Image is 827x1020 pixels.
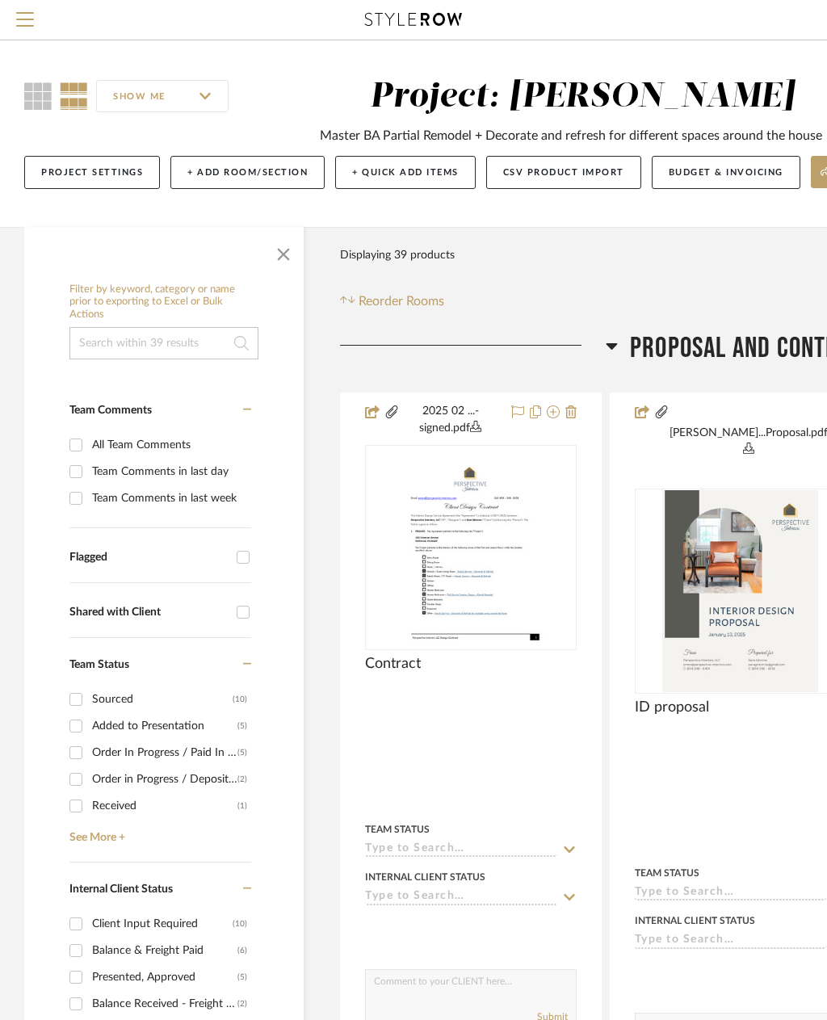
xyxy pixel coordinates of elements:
[69,327,258,359] input: Search within 39 results
[237,938,247,963] div: (6)
[635,913,755,928] div: Internal Client Status
[365,822,430,837] div: Team Status
[635,866,699,880] div: Team Status
[237,964,247,990] div: (5)
[365,842,557,858] input: Type to Search…
[237,740,247,766] div: (5)
[233,686,247,712] div: (10)
[92,459,247,485] div: Team Comments in last day
[486,156,641,189] button: CSV Product Import
[237,991,247,1017] div: (2)
[340,292,444,311] button: Reorder Rooms
[359,292,444,311] span: Reorder Rooms
[92,793,237,819] div: Received
[635,934,827,949] input: Type to Search…
[393,447,548,649] img: Contract
[267,235,300,267] button: Close
[365,655,421,673] span: Contract
[237,766,247,792] div: (2)
[92,911,233,937] div: Client Input Required
[652,156,800,189] button: Budget & Invoicing
[69,606,229,619] div: Shared with Client
[69,551,229,565] div: Flagged
[92,991,237,1017] div: Balance Received - Freight Due
[92,485,247,511] div: Team Comments in last week
[365,890,557,905] input: Type to Search…
[237,793,247,819] div: (1)
[233,911,247,937] div: (10)
[400,403,502,437] button: 2025 02 ...- signed.pdf
[92,938,237,963] div: Balance & Freight Paid
[170,156,325,189] button: + Add Room/Section
[92,432,247,458] div: All Team Comments
[320,126,822,145] div: Master BA Partial Remodel + Decorate and refresh for different spaces around the house
[92,766,237,792] div: Order in Progress / Deposit Paid / Balance due
[635,699,709,716] span: ID proposal
[92,686,233,712] div: Sourced
[340,239,455,271] div: Displaying 39 products
[635,886,827,901] input: Type to Search…
[24,156,160,189] button: Project Settings
[69,405,152,416] span: Team Comments
[365,870,485,884] div: Internal Client Status
[662,490,818,692] img: ID proposal
[92,964,237,990] div: Presented, Approved
[69,659,129,670] span: Team Status
[92,713,237,739] div: Added to Presentation
[69,884,173,895] span: Internal Client Status
[335,156,476,189] button: + Quick Add Items
[69,283,258,321] h6: Filter by keyword, category or name prior to exporting to Excel or Bulk Actions
[237,713,247,739] div: (5)
[65,819,251,845] a: See More +
[370,80,795,114] div: Project: [PERSON_NAME]
[92,740,237,766] div: Order In Progress / Paid In Full w/ Freight, No Balance due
